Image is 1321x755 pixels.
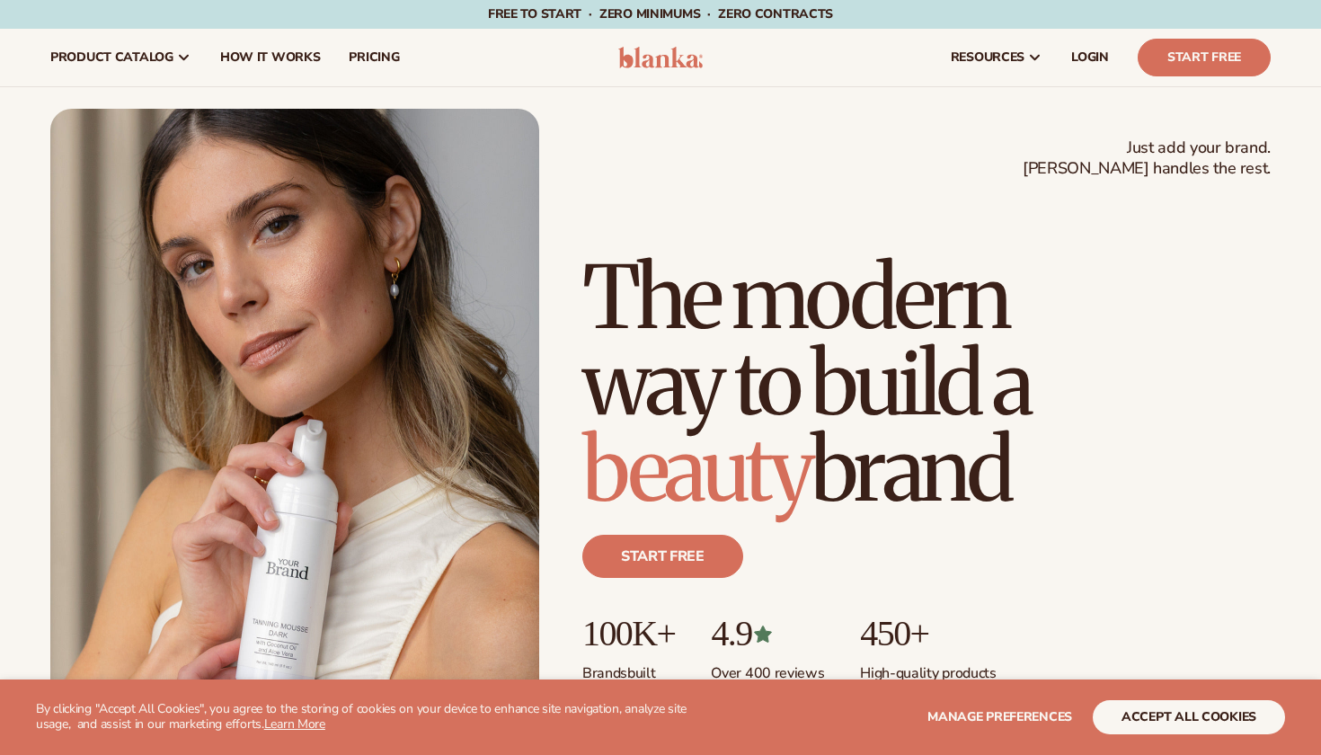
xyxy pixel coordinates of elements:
[1093,700,1285,734] button: accept all cookies
[349,50,399,65] span: pricing
[1138,39,1271,76] a: Start Free
[206,29,335,86] a: How It Works
[582,535,743,578] a: Start free
[36,29,206,86] a: product catalog
[488,5,833,22] span: Free to start · ZERO minimums · ZERO contracts
[582,614,675,653] p: 100K+
[927,700,1072,734] button: Manage preferences
[1023,138,1271,180] span: Just add your brand. [PERSON_NAME] handles the rest.
[860,614,996,653] p: 450+
[711,653,824,683] p: Over 400 reviews
[264,715,325,733] a: Learn More
[1057,29,1123,86] a: LOGIN
[50,50,173,65] span: product catalog
[1071,50,1109,65] span: LOGIN
[582,254,1271,513] h1: The modern way to build a brand
[927,708,1072,725] span: Manage preferences
[582,653,675,683] p: Brands built
[582,416,811,524] span: beauty
[220,50,321,65] span: How It Works
[334,29,413,86] a: pricing
[860,653,996,683] p: High-quality products
[936,29,1057,86] a: resources
[36,702,702,733] p: By clicking "Accept All Cookies", you agree to the storing of cookies on your device to enhance s...
[951,50,1024,65] span: resources
[50,109,539,725] img: Female holding tanning mousse.
[618,47,704,68] img: logo
[711,614,824,653] p: 4.9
